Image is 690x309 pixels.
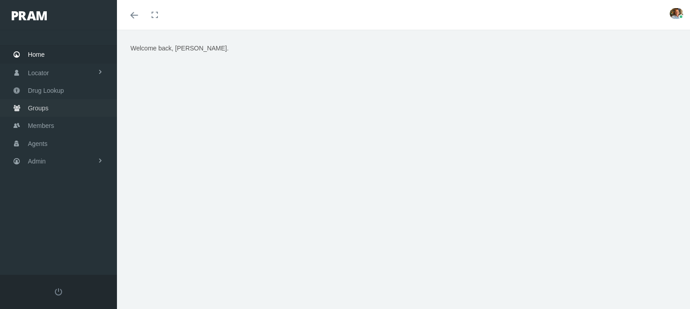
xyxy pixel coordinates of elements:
span: Admin [28,153,46,170]
img: S_Profile_Picture_15241.jpg [670,8,683,19]
span: Home [28,46,45,63]
span: Members [28,117,54,134]
span: Welcome back, [PERSON_NAME]. [130,45,229,52]
img: PRAM_20_x_78.png [12,11,47,20]
span: Agents [28,135,48,152]
span: Locator [28,64,49,82]
span: Drug Lookup [28,82,64,99]
span: Groups [28,100,49,117]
